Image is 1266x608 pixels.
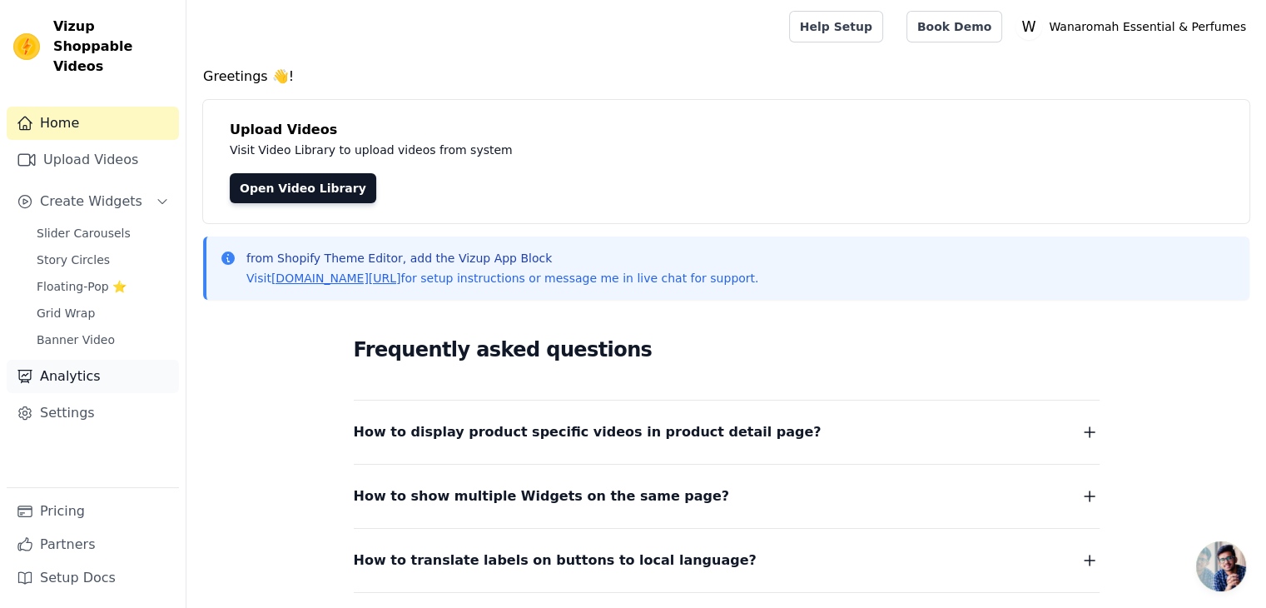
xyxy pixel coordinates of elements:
[354,421,1100,444] button: How to display product specific videos in product detail page?
[271,272,401,285] a: [DOMAIN_NAME][URL]
[27,275,179,298] a: Floating-Pop ⭐
[354,549,1100,572] button: How to translate labels on buttons to local language?
[354,485,730,508] span: How to show multiple Widgets on the same page?
[354,333,1100,366] h2: Frequently asked questions
[354,549,757,572] span: How to translate labels on buttons to local language?
[230,120,1223,140] h4: Upload Videos
[1042,12,1253,42] p: Wanaromah Essential & Perfumes
[354,421,822,444] span: How to display product specific videos in product detail page?
[789,11,883,42] a: Help Setup
[7,561,179,595] a: Setup Docs
[246,270,758,287] p: Visit for setup instructions or message me in live chat for support.
[27,302,179,325] a: Grid Wrap
[7,495,179,528] a: Pricing
[7,143,179,177] a: Upload Videos
[7,185,179,218] button: Create Widgets
[354,485,1100,508] button: How to show multiple Widgets on the same page?
[37,305,95,321] span: Grid Wrap
[7,396,179,430] a: Settings
[27,222,179,245] a: Slider Carousels
[37,278,127,295] span: Floating-Pop ⭐
[230,140,976,160] p: Visit Video Library to upload videos from system
[906,11,1002,42] a: Book Demo
[1015,12,1253,42] button: W Wanaromah Essential & Perfumes
[37,331,115,348] span: Banner Video
[53,17,172,77] span: Vizup Shoppable Videos
[230,173,376,203] a: Open Video Library
[7,107,179,140] a: Home
[37,225,131,242] span: Slider Carousels
[27,248,179,272] a: Story Circles
[13,33,40,60] img: Vizup
[1196,541,1246,591] div: Open chat
[7,528,179,561] a: Partners
[246,250,758,267] p: from Shopify Theme Editor, add the Vizup App Block
[203,67,1249,87] h4: Greetings 👋!
[40,192,142,212] span: Create Widgets
[27,328,179,351] a: Banner Video
[1022,18,1036,35] text: W
[7,360,179,393] a: Analytics
[37,252,110,268] span: Story Circles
